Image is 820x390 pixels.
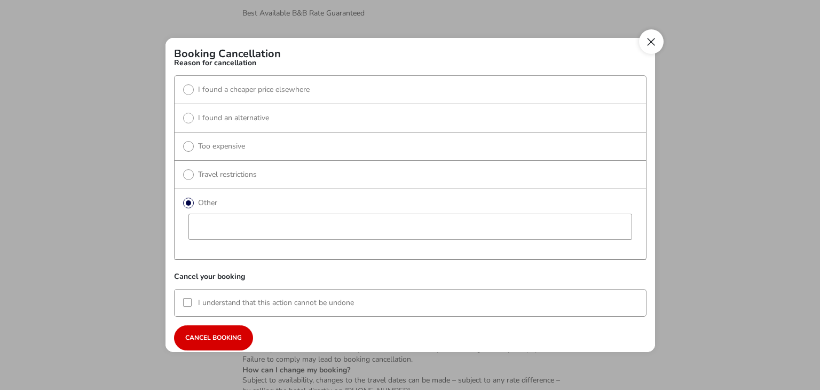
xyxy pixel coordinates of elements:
input: reasonText [188,214,632,240]
h3: Reason for cancellation [174,59,646,67]
button: Close [639,29,664,54]
label: I found a cheaper price elsewhere [183,84,310,95]
label: Other [183,198,217,208]
label: Too expensive [183,141,245,151]
span: Cancel booking [185,334,242,341]
label: I found an alternative [183,113,269,123]
h3: Cancel your booking [174,273,646,280]
label: I understand that this action cannot be undone [198,299,354,307]
label: Travel restrictions [183,169,257,180]
h2: Booking Cancellation [174,46,281,61]
button: Cancel booking [174,325,253,350]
